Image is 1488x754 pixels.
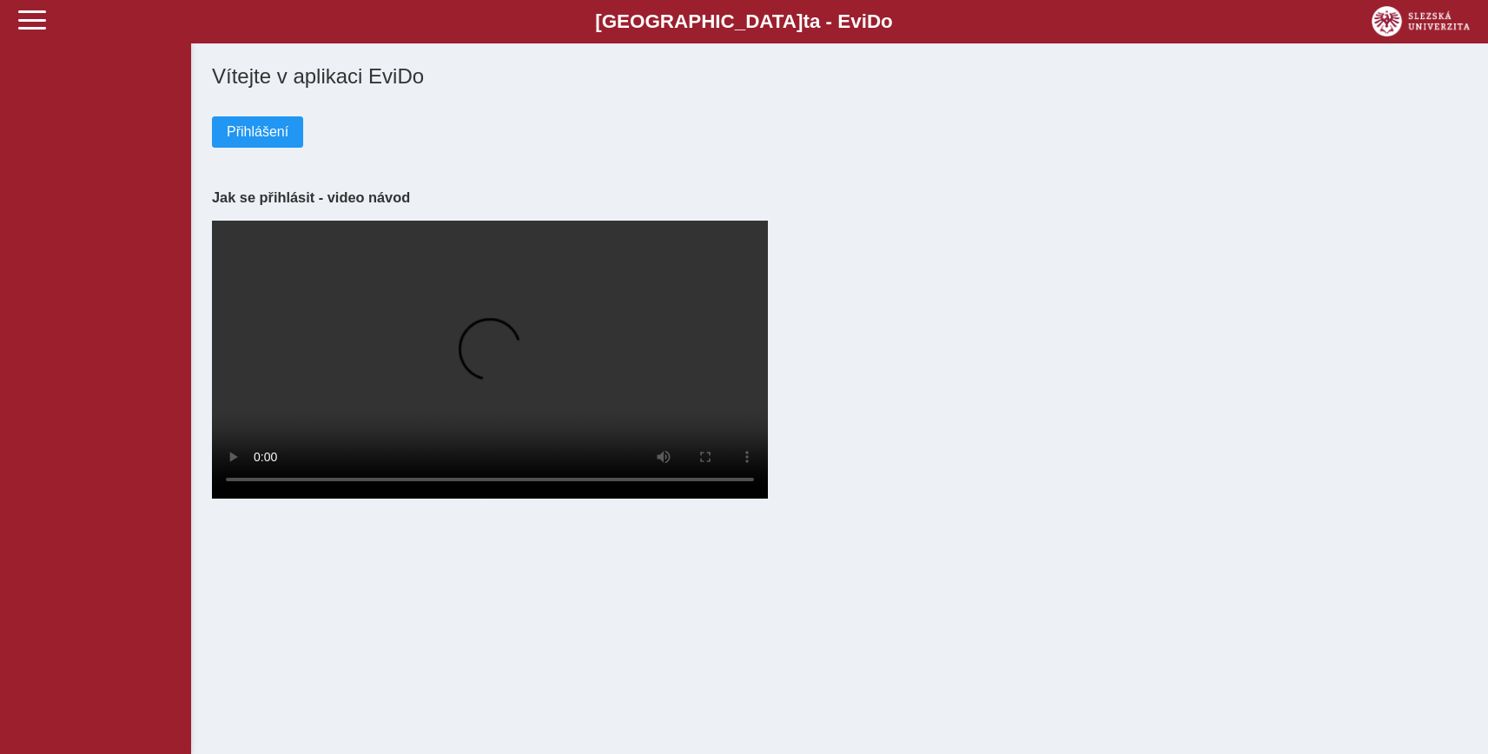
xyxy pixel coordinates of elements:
h3: Jak se přihlásit - video návod [212,189,1467,206]
span: t [803,10,809,32]
img: logo_web_su.png [1372,6,1470,36]
span: D [867,10,881,32]
span: Přihlášení [227,124,288,140]
h1: Vítejte v aplikaci EviDo [212,64,1467,89]
span: o [881,10,893,32]
video: Your browser does not support the video tag. [212,221,768,499]
b: [GEOGRAPHIC_DATA] a - Evi [52,10,1436,33]
button: Přihlášení [212,116,303,148]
